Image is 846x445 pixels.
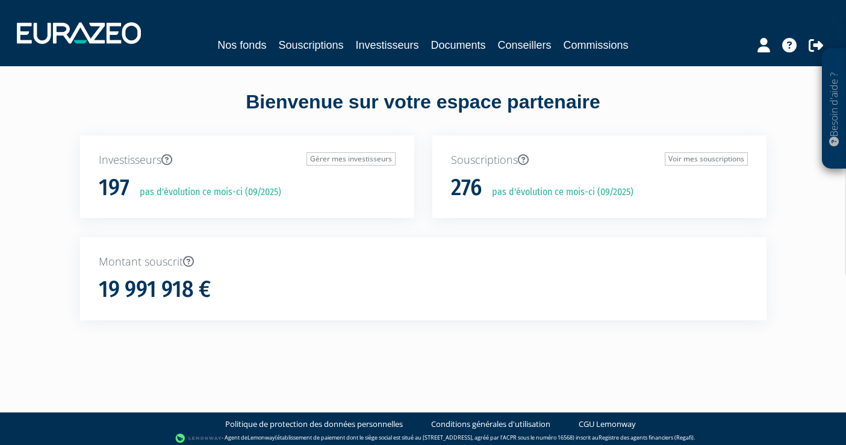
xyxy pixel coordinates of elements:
[99,152,396,168] p: Investisseurs
[225,419,403,430] a: Politique de protection des données personnelles
[131,185,281,199] p: pas d'évolution ce mois-ci (09/2025)
[17,22,141,44] img: 1732889491-logotype_eurazeo_blanc_rvb.png
[484,185,633,199] p: pas d'évolution ce mois-ci (09/2025)
[99,175,129,201] h1: 197
[665,152,748,166] a: Voir mes souscriptions
[498,37,552,54] a: Conseillers
[431,37,486,54] a: Documents
[99,277,211,302] h1: 19 991 918 €
[355,37,418,54] a: Investisseurs
[306,152,396,166] a: Gérer mes investisseurs
[564,37,629,54] a: Commissions
[12,432,834,444] div: - Agent de (établissement de paiement dont le siège social est situé au [STREET_ADDRESS], agréé p...
[217,37,266,54] a: Nos fonds
[247,434,275,441] a: Lemonway
[71,89,776,135] div: Bienvenue sur votre espace partenaire
[175,432,222,444] img: logo-lemonway.png
[599,434,694,441] a: Registre des agents financiers (Regafi)
[99,254,748,270] p: Montant souscrit
[431,419,550,430] a: Conditions générales d'utilisation
[827,55,841,163] p: Besoin d'aide ?
[451,175,482,201] h1: 276
[451,152,748,168] p: Souscriptions
[579,419,636,430] a: CGU Lemonway
[278,37,343,54] a: Souscriptions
